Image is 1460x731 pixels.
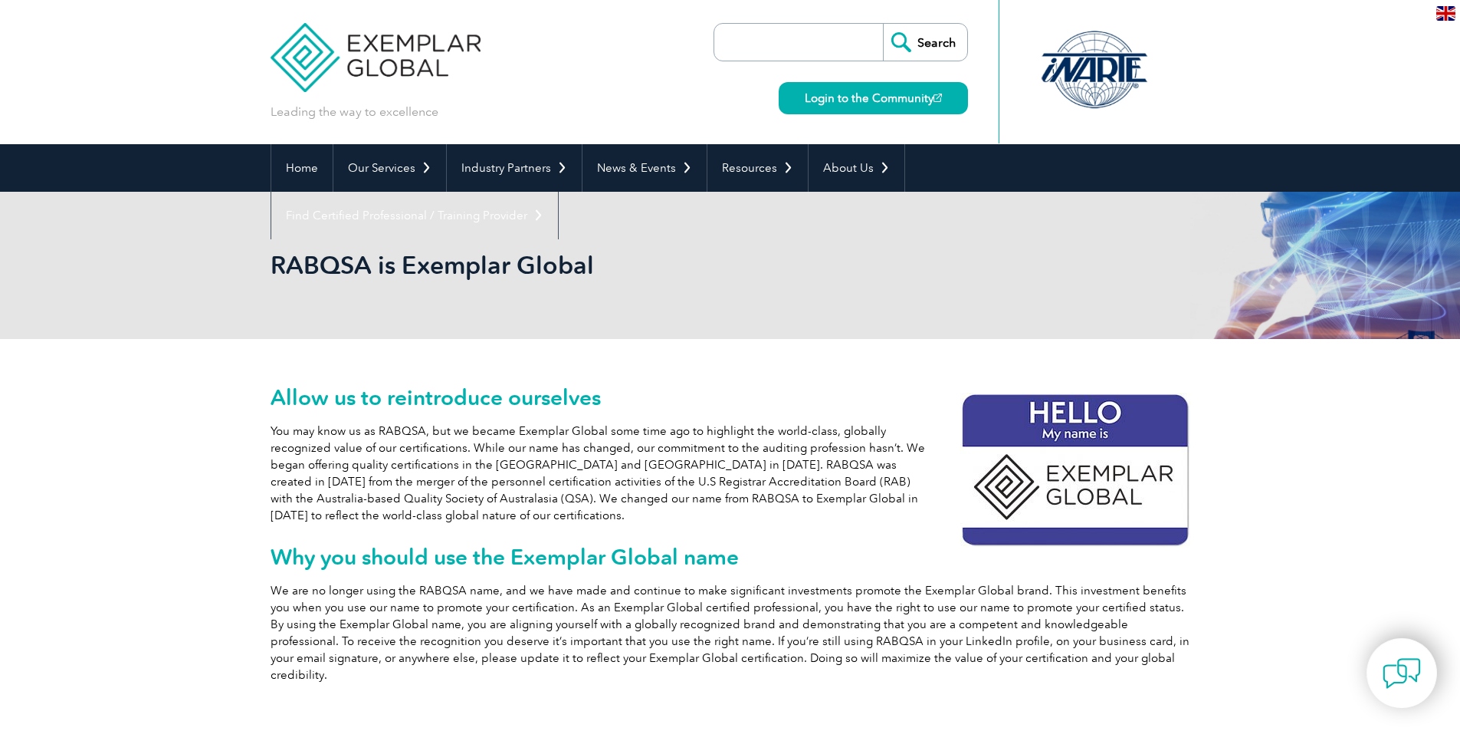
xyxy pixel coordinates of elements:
h2: Allow us to reintroduce ourselves [271,385,1190,410]
h2: RABQSA is Exemplar Global [271,253,914,278]
a: Industry Partners [447,144,582,192]
a: Home [271,144,333,192]
a: Login to the Community [779,82,968,114]
a: Our Services [333,144,446,192]
h2: Why you should use the Exemplar Global name [271,545,1190,569]
img: en [1436,6,1455,21]
a: About Us [809,144,904,192]
p: Leading the way to excellence [271,104,438,120]
img: contact-chat.png [1383,654,1421,693]
input: Search [883,24,967,61]
a: News & Events [582,144,707,192]
a: Find Certified Professional / Training Provider [271,192,558,239]
p: We are no longer using the RABQSA name, and we have made and continue to make significant investm... [271,582,1190,683]
p: You may know us as RABQSA, but we became Exemplar Global some time ago to highlight the world-cla... [271,423,1190,524]
img: open_square.png [933,94,942,102]
a: Resources [707,144,808,192]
